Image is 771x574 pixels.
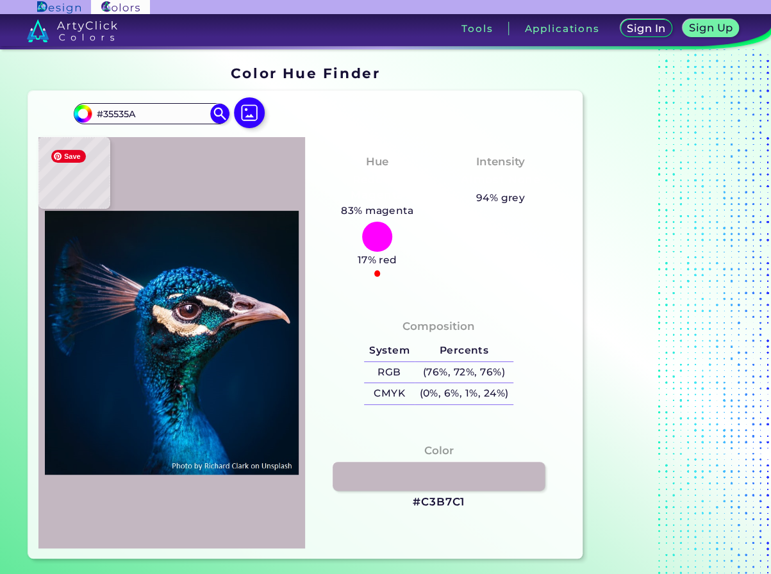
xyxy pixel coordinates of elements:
[210,104,229,123] img: icon search
[455,172,545,188] h3: Almost None
[231,63,380,83] h1: Color Hue Finder
[415,383,513,404] h5: (0%, 6%, 1%, 24%)
[476,190,525,206] h5: 94% grey
[588,61,748,564] iframe: Advertisement
[323,172,431,202] h3: Reddish Magenta
[413,495,465,510] h3: #C3B7C1
[364,383,414,404] h5: CMYK
[27,19,117,42] img: logo_artyclick_colors_white.svg
[524,24,599,33] h3: Applications
[364,340,414,361] h5: System
[92,105,211,122] input: type color..
[402,317,475,336] h4: Composition
[476,152,525,171] h4: Intensity
[366,152,388,171] h4: Hue
[234,97,265,128] img: icon picture
[424,441,454,460] h4: Color
[336,202,419,219] h5: 83% magenta
[352,252,402,268] h5: 17% red
[620,19,673,37] a: Sign In
[45,143,299,543] img: img_pavlin.jpg
[689,22,733,33] h5: Sign Up
[461,24,493,33] h3: Tools
[627,23,665,33] h5: Sign In
[37,1,80,13] img: ArtyClick Design logo
[415,340,513,361] h5: Percents
[683,19,739,37] a: Sign Up
[415,362,513,383] h5: (76%, 72%, 76%)
[364,362,414,383] h5: RGB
